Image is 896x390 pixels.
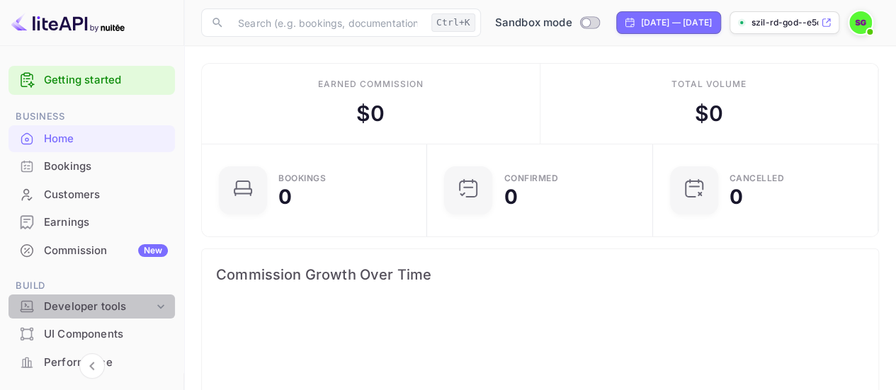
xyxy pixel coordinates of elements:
div: Earned commission [318,78,423,91]
div: Bookings [278,174,326,183]
div: Total volume [671,78,747,91]
div: 0 [730,187,743,207]
div: Switch to Production mode [489,15,605,31]
a: Home [8,125,175,151]
div: UI Components [8,321,175,348]
input: Search (e.g. bookings, documentation) [229,8,426,37]
img: Szilárd Godó [849,11,872,34]
div: Earnings [44,214,168,231]
div: New [138,244,168,257]
div: Home [8,125,175,153]
span: Business [8,109,175,125]
div: CommissionNew [8,237,175,265]
div: Bookings [8,153,175,180]
div: Customers [44,187,168,203]
div: [DATE] — [DATE] [641,16,712,29]
a: Performance [8,349,175,375]
a: UI Components [8,321,175,347]
button: Collapse navigation [79,353,105,379]
p: szil-rd-god--e5dw9.nui... [752,16,818,29]
div: Getting started [8,66,175,95]
div: Developer tools [44,299,154,315]
div: Commission [44,243,168,259]
div: $ 0 [695,98,723,130]
span: Commission Growth Over Time [216,263,864,286]
div: Confirmed [504,174,558,183]
a: Bookings [8,153,175,179]
div: 0 [504,187,517,207]
span: Build [8,278,175,294]
div: Home [44,131,168,147]
img: LiteAPI logo [11,11,125,34]
div: Customers [8,181,175,209]
div: CANCELLED [730,174,785,183]
div: $ 0 [356,98,385,130]
div: UI Components [44,326,168,343]
a: CommissionNew [8,237,175,263]
div: Developer tools [8,294,175,319]
div: Ctrl+K [431,13,475,32]
div: 0 [278,187,292,207]
a: Getting started [44,72,168,88]
div: Performance [8,349,175,377]
div: Performance [44,355,168,371]
a: Earnings [8,209,175,235]
a: Customers [8,181,175,207]
span: Sandbox mode [495,15,572,31]
div: Earnings [8,209,175,236]
div: Bookings [44,159,168,175]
